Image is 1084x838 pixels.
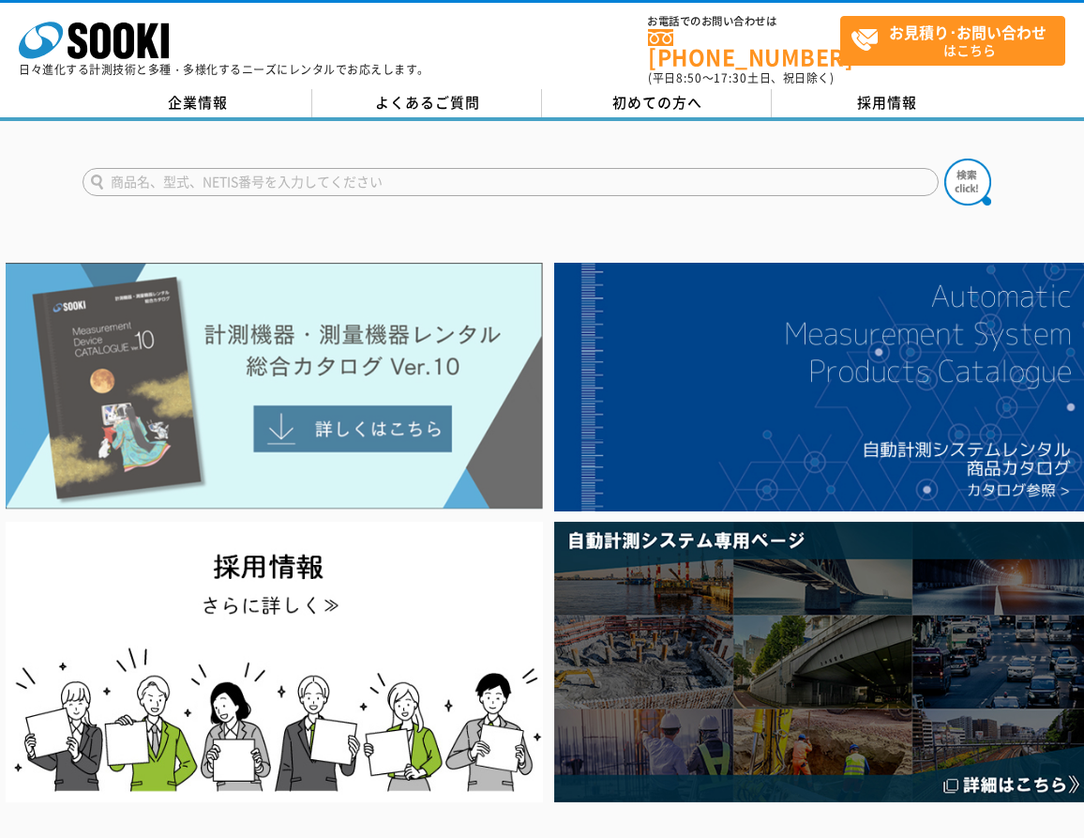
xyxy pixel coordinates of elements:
[6,522,543,801] img: SOOKI recruit
[889,21,1046,43] strong: お見積り･お問い合わせ
[6,263,543,510] img: Catalog Ver10
[542,89,772,117] a: 初めての方へ
[772,89,1001,117] a: 採用情報
[851,17,1064,64] span: はこちら
[83,168,939,196] input: 商品名、型式、NETIS番号を入力してください
[83,89,312,117] a: 企業情報
[612,92,702,113] span: 初めての方へ
[944,159,991,206] img: btn_search.png
[648,69,834,86] span: (平日 ～ 土日、祝日除く)
[19,64,429,75] p: 日々進化する計測技術と多種・多様化するニーズにレンタルでお応えします。
[648,16,840,27] span: お電話でのお問い合わせは
[312,89,542,117] a: よくあるご質問
[648,29,840,68] a: [PHONE_NUMBER]
[840,16,1065,66] a: お見積り･お問い合わせはこちら
[714,69,747,86] span: 17:30
[676,69,702,86] span: 8:50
